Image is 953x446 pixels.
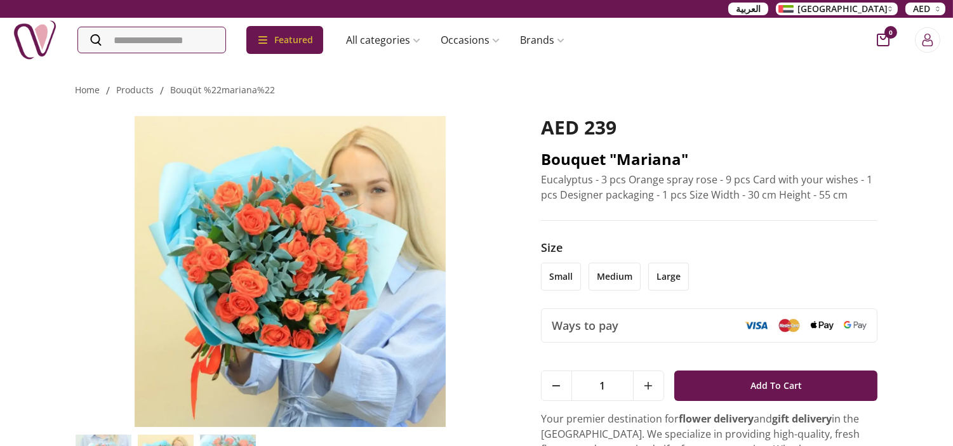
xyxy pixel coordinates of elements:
[117,84,154,96] a: products
[778,5,794,13] img: Arabic_dztd3n.png
[877,34,890,46] button: cart-button
[541,172,878,202] p: Eucalyptus - 3 pcs Orange spray rose - 9 pcs Card with your wishes - 1 pcs Designer packaging - 1...
[107,83,110,98] li: /
[76,84,100,96] a: Home
[679,412,754,426] strong: flower delivery
[844,321,867,330] img: Google Pay
[552,317,618,334] span: Ways to pay
[541,239,878,256] h3: Size
[541,114,616,140] span: AED 239
[161,83,164,98] li: /
[76,116,505,427] img: Bouquet "Mariana"
[811,321,834,331] img: Apple Pay
[915,27,940,53] button: Login
[905,3,945,15] button: AED
[776,3,898,15] button: [GEOGRAPHIC_DATA]
[750,374,802,397] span: Add To Cart
[797,3,888,15] span: [GEOGRAPHIC_DATA]
[336,27,430,53] a: All categories
[78,27,225,53] input: Search
[510,27,575,53] a: Brands
[171,84,276,96] a: bouqüt %22mariana%22
[674,371,878,401] button: Add To Cart
[246,26,323,54] div: Featured
[736,3,761,15] span: العربية
[884,26,897,39] span: 0
[778,318,801,332] img: Mastercard
[772,412,832,426] strong: gift delivery
[589,263,641,291] li: medium
[745,321,768,330] img: Visa
[430,27,510,53] a: Occasions
[913,3,930,15] span: AED
[13,18,57,62] img: Nigwa-uae-gifts
[541,263,581,291] li: small
[541,149,878,169] h2: Bouquet "Mariana"
[572,371,633,400] span: 1
[648,263,689,291] li: large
